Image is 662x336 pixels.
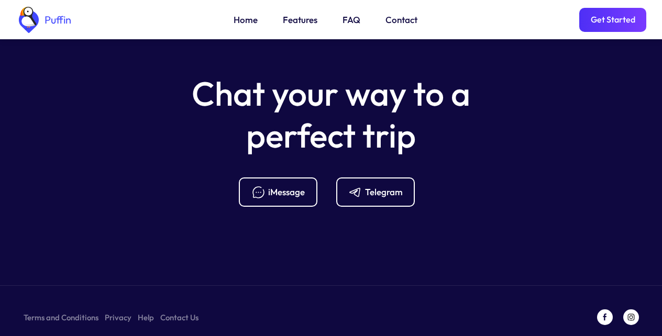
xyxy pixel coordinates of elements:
a: Get Started [579,8,646,32]
div: Puffin [42,15,71,25]
a: Home [234,13,258,27]
a: Help [138,311,154,324]
a: Privacy [105,311,131,324]
a: Telegram [336,177,423,207]
div: iMessage [268,186,305,198]
a: Terms and Conditions [24,311,98,324]
a: Contact Us [160,311,198,324]
div: Telegram [365,186,403,198]
h5: Chat your way to a perfect trip [174,73,488,156]
a: home [16,7,71,33]
a: Contact [385,13,417,27]
a: Features [283,13,317,27]
a: iMessage [239,177,326,207]
a: FAQ [343,13,360,27]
